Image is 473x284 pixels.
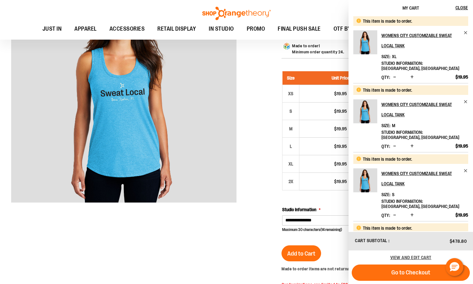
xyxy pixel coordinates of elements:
[209,22,234,36] span: IN STUDIO
[381,199,423,204] dt: Studio Information
[381,135,459,140] span: [GEOGRAPHIC_DATA], [GEOGRAPHIC_DATA]
[446,258,463,276] button: Hello, have a question? Let’s chat.
[355,238,387,243] span: Cart Subtotal
[352,265,470,281] button: Go to Checkout
[450,239,467,244] span: $478.80
[247,22,265,36] span: PROMO
[390,255,432,260] a: View and edit cart
[381,30,468,51] a: Womens City Customizable Sweat Local Tank
[271,22,327,36] a: FINAL PUSH SALE
[381,168,468,189] a: Womens City Customizable Sweat Local Tank
[282,207,316,212] span: Studio Information
[286,159,296,169] div: XL
[392,143,398,150] button: Decrease product quantity
[286,177,296,186] div: 2X
[103,22,151,36] a: ACCESSORIES
[381,66,459,71] span: [GEOGRAPHIC_DATA], [GEOGRAPHIC_DATA]
[327,22,369,36] a: OTF BY YOU
[299,71,382,85] th: Unit Price
[202,22,240,36] a: IN STUDIO
[286,142,296,151] div: L
[463,30,468,35] a: Remove item
[353,16,468,83] li: Product
[282,227,426,233] p: Maximum 30 characters
[286,89,296,98] div: XS
[240,22,272,36] a: PROMO
[363,226,463,231] div: This item is made to order.
[392,192,394,197] span: S
[381,123,390,128] dt: Size
[353,99,377,123] img: Womens City Customizable Sweat Local Tank
[353,152,468,221] li: Product
[287,250,315,257] span: Add to Cart
[303,90,379,97] div: $19.95
[409,143,415,150] button: Increase product quantity
[68,22,103,36] a: APPAREL
[392,74,398,81] button: Decrease product quantity
[334,22,363,36] span: OTF BY YOU
[286,124,296,134] div: M
[455,212,468,218] span: $19.95
[381,130,423,135] dt: Studio Information
[74,22,97,36] span: APPAREL
[381,75,390,80] label: Qty
[381,61,423,66] dt: Studio Information
[381,192,390,197] dt: Size
[353,30,377,58] a: Womens City Customizable Sweat Local Tank
[455,74,468,80] span: $19.95
[353,99,377,127] a: Womens City Customizable Sweat Local Tank
[282,245,321,261] button: Add to Cart
[282,71,299,85] th: Size
[292,43,344,58] div: Made to order!
[286,106,296,116] div: S
[109,22,145,36] span: ACCESSORIES
[363,19,463,24] div: This item is made to order.
[151,22,202,36] a: RETAIL DISPLAY
[392,212,398,219] button: Decrease product quantity
[363,157,463,162] div: This item is made to order.
[392,54,397,59] span: XL
[381,54,390,59] dt: Size
[36,22,68,36] a: JUST IN
[292,49,344,55] p: Minimum order quantity 24.
[320,227,342,232] span: (14 remaining)
[381,213,390,218] label: Qty
[392,123,395,128] span: M
[42,22,62,36] span: JUST IN
[303,161,379,167] div: $19.95
[353,83,468,152] li: Product
[455,5,468,10] span: Close
[381,30,460,51] h2: Womens City Customizable Sweat Local Tank
[381,144,390,149] label: Qty
[409,212,415,219] button: Increase product quantity
[157,22,196,36] span: RETAIL DISPLAY
[363,88,463,93] div: This item is made to order.
[381,99,468,120] a: Womens City Customizable Sweat Local Tank
[381,204,459,209] span: [GEOGRAPHIC_DATA], [GEOGRAPHIC_DATA]
[353,30,377,54] img: Womens City Customizable Sweat Local Tank
[303,108,379,114] div: $19.95
[402,5,419,11] span: My Cart
[455,143,468,149] span: $19.95
[303,126,379,132] div: $19.95
[463,99,468,104] a: Remove item
[381,99,460,120] h2: Womens City Customizable Sweat Local Tank
[463,168,468,173] a: Remove item
[282,266,462,272] div: Made to order items are not returnable unless damaged or defective.
[391,269,430,276] span: Go to Checkout
[409,74,415,81] button: Increase product quantity
[278,22,321,36] span: FINAL PUSH SALE
[201,7,272,20] img: Shop Orangetheory
[353,168,377,192] img: Womens City Customizable Sweat Local Tank
[303,178,379,185] div: $19.95
[353,168,377,196] a: Womens City Customizable Sweat Local Tank
[381,168,460,189] h2: Womens City Customizable Sweat Local Tank
[303,143,379,150] div: $19.95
